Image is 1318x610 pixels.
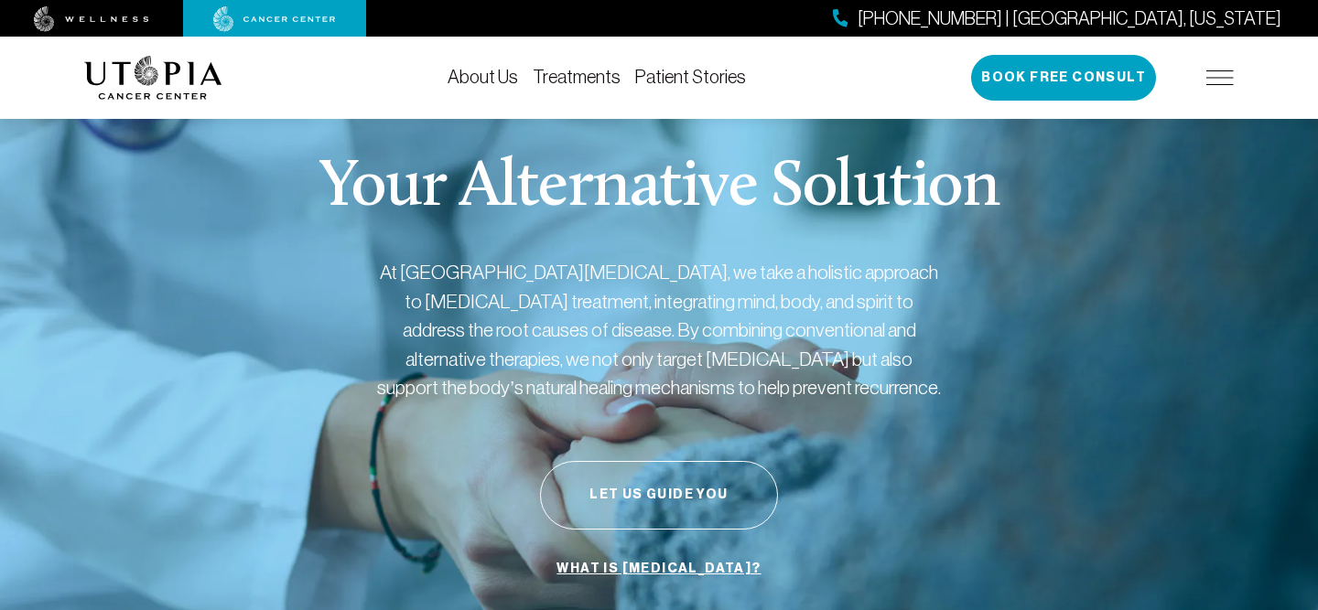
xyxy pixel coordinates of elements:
[84,56,222,100] img: logo
[533,67,621,87] a: Treatments
[971,55,1156,101] button: Book Free Consult
[319,155,999,221] p: Your Alternative Solution
[540,461,778,530] button: Let Us Guide You
[448,67,518,87] a: About Us
[858,5,1281,32] span: [PHONE_NUMBER] | [GEOGRAPHIC_DATA], [US_STATE]
[635,67,746,87] a: Patient Stories
[213,6,336,32] img: cancer center
[552,551,765,586] a: What is [MEDICAL_DATA]?
[375,258,943,402] p: At [GEOGRAPHIC_DATA][MEDICAL_DATA], we take a holistic approach to [MEDICAL_DATA] treatment, inte...
[833,5,1281,32] a: [PHONE_NUMBER] | [GEOGRAPHIC_DATA], [US_STATE]
[1206,70,1234,85] img: icon-hamburger
[34,6,149,32] img: wellness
